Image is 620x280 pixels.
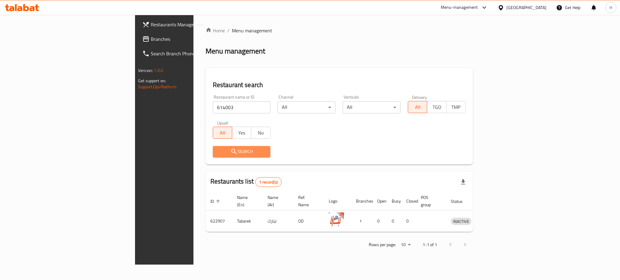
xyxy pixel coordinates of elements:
[456,175,470,189] div: Export file
[137,17,239,32] a: Restaurants Management
[293,210,324,232] td: OD
[254,129,268,137] span: No
[232,127,251,139] button: Yes
[423,241,437,249] p: 1-1 of 1
[372,210,387,232] td: 0
[609,4,612,11] span: H
[137,46,239,61] a: Search Branch Phone
[268,194,286,208] span: Name (Ar)
[151,21,234,28] span: Restaurants Management
[154,67,163,74] span: 1.0.0
[351,210,372,232] td: 1
[451,198,470,205] span: Status
[151,50,234,57] span: Search Branch Phone
[387,192,401,210] th: Busy
[210,198,222,205] span: ID
[427,101,446,113] button: TGO
[206,27,473,34] nav: breadcrumb
[213,127,232,139] button: All
[216,129,230,137] span: All
[217,121,228,125] label: Upsell
[232,27,272,34] span: Menu management
[369,241,396,249] p: Rows per page:
[213,80,466,90] h2: Restaurant search
[138,77,166,85] span: Get support on:
[206,46,265,56] h2: Menu management
[138,83,176,91] a: Support.OpsPlatform
[411,103,425,112] span: All
[446,101,466,113] button: TMP
[343,101,401,113] div: All
[237,194,256,208] span: Name (En)
[232,210,263,232] td: Tabarek
[387,210,401,232] td: 0
[451,218,471,225] span: INACTIVE
[138,67,153,74] span: Version:
[401,210,416,232] td: 0
[506,4,546,11] div: [GEOGRAPHIC_DATA]
[210,177,282,187] h2: Restaurants list
[401,192,416,210] th: Closed
[213,146,271,157] button: Search
[408,101,427,113] button: All
[398,240,413,249] div: Rows per page:
[263,210,293,232] td: تبارك
[329,212,344,227] img: Tabarek
[324,192,351,210] th: Logo
[213,101,271,113] input: Search for restaurant name or ID..
[255,177,282,187] div: Total records count
[441,4,478,11] div: Menu-management
[449,103,463,112] span: TMP
[218,148,266,155] span: Search
[278,101,335,113] div: All
[137,32,239,46] a: Branches
[430,103,444,112] span: TGO
[251,127,270,139] button: No
[256,179,281,185] span: 1 record(s)
[421,194,439,208] span: POS group
[412,95,427,99] label: Delivery
[235,129,249,137] span: Yes
[298,194,317,208] span: Ref. Name
[151,35,234,43] span: Branches
[351,192,372,210] th: Branches
[206,192,500,232] table: enhanced table
[372,192,387,210] th: Open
